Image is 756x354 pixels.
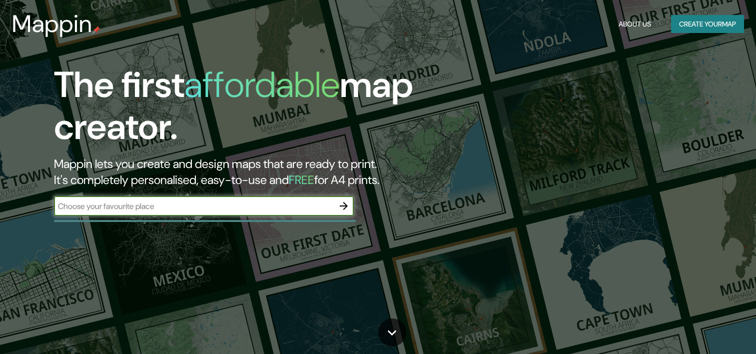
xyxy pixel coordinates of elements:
img: mappin-pin [92,26,100,34]
iframe: Help widget launcher [667,315,745,343]
h5: FREE [289,172,314,187]
h1: The first map creator. [54,64,432,156]
button: Create yourmap [671,15,744,33]
input: Choose your favourite place [54,200,334,212]
h1: affordable [184,61,340,108]
button: About Us [615,15,655,33]
h3: Mappin [12,10,92,38]
h2: Mappin lets you create and design maps that are ready to print. It's completely personalised, eas... [54,156,432,188]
